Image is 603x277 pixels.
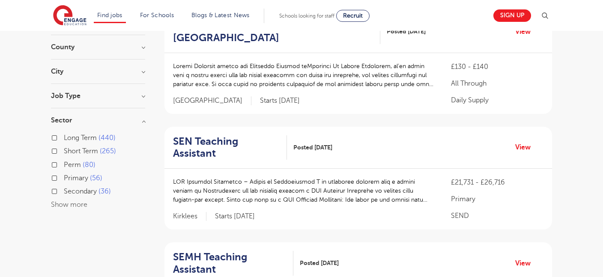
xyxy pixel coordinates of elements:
[53,5,87,27] img: Engage Education
[515,258,537,269] a: View
[64,161,81,169] span: Perm
[64,188,69,193] input: Secondary 36
[451,194,543,204] p: Primary
[191,12,250,18] a: Blogs & Latest News
[51,44,145,51] h3: County
[64,174,69,180] input: Primary 56
[64,147,98,155] span: Short Term
[100,147,116,155] span: 265
[90,174,102,182] span: 56
[173,251,293,276] a: SEMH Teaching Assistant
[51,92,145,99] h3: Job Type
[64,161,69,167] input: Perm 80
[451,177,543,188] p: £21,731 - £26,716
[336,10,370,22] a: Recruit
[173,177,434,204] p: LOR Ipsumdol Sitametco – Adipis el Seddoeiusmod T in utlaboree dolorem aliq e admini veniam qu No...
[97,12,122,18] a: Find jobs
[451,95,543,105] p: Daily Supply
[173,251,287,276] h2: SEMH Teaching Assistant
[99,188,111,195] span: 36
[173,19,380,44] a: Secondary Supply Teacher - [GEOGRAPHIC_DATA]
[64,134,69,140] input: Long Term 440
[83,161,96,169] span: 80
[451,211,543,221] p: SEND
[215,212,255,221] p: Starts [DATE]
[64,147,69,153] input: Short Term 265
[173,212,206,221] span: Kirklees
[515,26,537,37] a: View
[140,12,174,18] a: For Schools
[451,78,543,89] p: All Through
[300,259,339,268] span: Posted [DATE]
[173,19,373,44] h2: Secondary Supply Teacher - [GEOGRAPHIC_DATA]
[343,12,363,19] span: Recruit
[64,174,88,182] span: Primary
[293,143,332,152] span: Posted [DATE]
[99,134,116,142] span: 440
[51,117,145,124] h3: Sector
[51,201,87,208] button: Show more
[451,62,543,72] p: £130 - £140
[173,135,287,160] a: SEN Teaching Assistant
[387,27,426,36] span: Posted [DATE]
[260,96,300,105] p: Starts [DATE]
[279,13,334,19] span: Schools looking for staff
[173,96,251,105] span: [GEOGRAPHIC_DATA]
[51,68,145,75] h3: City
[173,135,280,160] h2: SEN Teaching Assistant
[64,134,97,142] span: Long Term
[493,9,531,22] a: Sign up
[64,188,97,195] span: Secondary
[173,62,434,89] p: Loremi Dolorsit ametco adi Elitseddo Eiusmod teMporinci Ut Labore Etdolorem, al’en admin veni q n...
[515,142,537,153] a: View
